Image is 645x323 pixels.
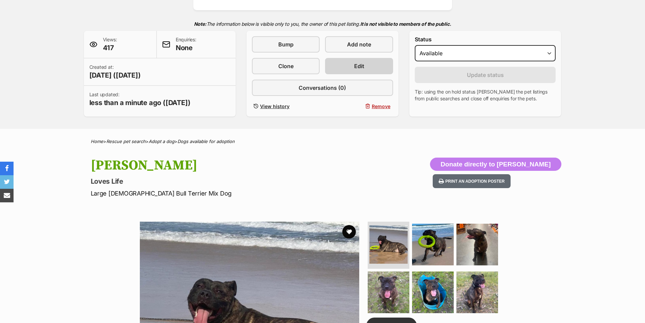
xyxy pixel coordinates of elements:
strong: Note: [194,21,207,27]
span: View history [260,103,289,110]
button: Remove [325,101,393,111]
p: Created at: [89,64,141,80]
a: View history [252,101,320,111]
span: Bump [278,40,294,48]
p: The information below is visible only to you, the owner of this pet listing. [84,17,561,31]
label: Status [415,36,556,42]
p: Large [DEMOGRAPHIC_DATA] Bull Terrier Mix Dog [91,189,377,198]
a: Conversations (0) [252,80,393,96]
img: Photo of Rayna [456,224,498,265]
img: Photo of Rayna [412,271,454,313]
div: > > > [74,139,572,144]
span: Edit [354,62,364,70]
button: Print an adoption poster [433,174,511,188]
span: Add note [347,40,371,48]
p: Enquiries: [176,36,196,53]
button: Donate directly to [PERSON_NAME] [430,158,561,171]
span: Conversations (0) [299,84,346,92]
p: Tip: using the on hold status [PERSON_NAME] the pet listings from public searches and close off e... [415,88,556,102]
img: Photo of Rayna [456,271,498,313]
span: Remove [372,103,390,110]
p: Loves Life [91,177,377,186]
a: Clone [252,58,320,74]
span: Update status [467,71,504,79]
img: Photo of Rayna [412,224,454,265]
img: Photo of Rayna [368,271,409,313]
h1: [PERSON_NAME] [91,158,377,173]
span: Clone [278,62,294,70]
a: Edit [325,58,393,74]
span: None [176,43,196,53]
a: Dogs available for adoption [177,139,235,144]
p: Views: [103,36,117,53]
a: Home [91,139,103,144]
span: [DATE] ([DATE]) [89,70,141,80]
span: 417 [103,43,117,53]
button: favourite [342,225,356,239]
span: less than a minute ago ([DATE]) [89,98,191,107]
button: Update status [415,67,556,83]
a: Rescue pet search [106,139,146,144]
strong: It is not visible to members of the public. [360,21,451,27]
a: Add note [325,36,393,53]
a: Adopt a dog [149,139,174,144]
img: Photo of Rayna [369,225,408,264]
a: Bump [252,36,320,53]
p: Last updated: [89,91,191,107]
